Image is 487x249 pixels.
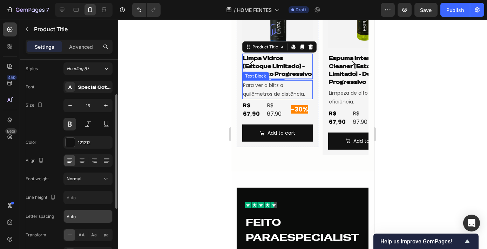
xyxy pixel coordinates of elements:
span: aa [104,232,109,238]
span: Heading 6* [67,66,89,72]
div: Align [26,156,45,166]
div: Font [26,84,34,90]
div: Beta [5,128,17,134]
span: Save [420,7,432,13]
button: Add to cart [97,113,168,130]
span: Normal [67,176,81,181]
div: 121212 [78,140,111,146]
iframe: Design area [231,20,374,249]
div: Publish [446,6,464,14]
input: Auto [64,191,112,204]
button: Carousel Next Arrow [112,34,132,54]
div: Size [26,101,44,110]
p: Product Title [34,25,110,33]
button: Normal [63,173,113,185]
p: Settings [35,43,54,51]
img: gempages_559705239159046953-3cd8b750-7504-4241-84cf-46cb10a3b14f.svg [14,182,46,189]
div: Font weight [26,176,49,182]
span: HOME FENTES [237,6,272,14]
div: Letter spacing [26,213,54,220]
div: Special Gothic Expanded One [78,84,111,90]
button: Publish [440,3,470,17]
h1: Espuma Interior Cleaner [Estoque Limitado] - Desconto Progressivo [97,34,168,67]
p: Advanced [69,43,93,51]
span: Help us improve GemPages! [380,238,463,245]
div: Line height [26,193,57,202]
button: Show survey - Help us improve GemPages! [380,237,472,245]
p: Limpeza de alto padrão e eficiência. [98,69,167,87]
div: Open Intercom Messenger [463,215,480,231]
input: Auto [64,210,112,223]
span: Draft [296,7,306,13]
div: Styles [26,66,38,72]
button: Save [414,3,438,17]
div: 450 [7,75,17,80]
span: especialistas, [15,211,128,240]
button: 7 [3,3,52,17]
span: AA [79,232,85,238]
div: R$ 67,90 [121,89,143,107]
button: Heading 6* [63,62,113,75]
div: Add to cart [122,117,150,126]
div: Undo/Redo [132,3,161,17]
span: Aa [92,232,97,238]
div: Transform [26,232,46,238]
span: / [234,6,236,14]
div: R$ 67,90 [97,89,120,107]
p: 7 [46,6,49,14]
div: Color [26,139,36,146]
